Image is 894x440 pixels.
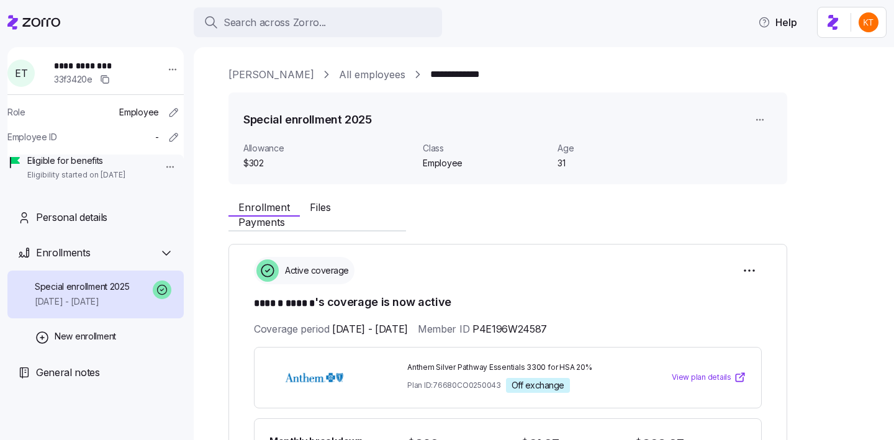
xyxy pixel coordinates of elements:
[672,372,731,384] span: View plan details
[859,12,878,32] img: aad2ddc74cf02b1998d54877cdc71599
[36,210,107,225] span: Personal details
[332,321,408,337] span: [DATE] - [DATE]
[238,202,290,212] span: Enrollment
[423,157,548,169] span: Employee
[418,321,547,337] span: Member ID
[281,264,349,277] span: Active coverage
[228,67,314,83] a: [PERSON_NAME]
[27,155,125,167] span: Eligible for benefits
[155,131,159,143] span: -
[7,106,25,119] span: Role
[36,365,100,380] span: General notes
[243,157,413,169] span: $302
[27,170,125,181] span: Eligibility started on [DATE]
[748,10,807,35] button: Help
[15,68,27,78] span: E T
[194,7,442,37] button: Search across Zorro...
[339,67,405,83] a: All employees
[223,15,326,30] span: Search across Zorro...
[35,281,130,293] span: Special enrollment 2025
[310,202,331,212] span: Files
[758,15,797,30] span: Help
[512,380,564,391] span: Off exchange
[254,321,408,337] span: Coverage period
[254,294,762,312] h1: 's coverage is now active
[407,362,625,373] span: Anthem Silver Pathway Essentials 3300 for HSA 20%
[35,295,130,308] span: [DATE] - [DATE]
[423,142,548,155] span: Class
[672,371,746,384] a: View plan details
[472,321,547,337] span: P4E196W24587
[269,363,359,392] img: Anthem
[243,142,413,155] span: Allowance
[36,245,90,261] span: Enrollments
[238,217,285,227] span: Payments
[119,106,159,119] span: Employee
[243,112,372,127] h1: Special enrollment 2025
[55,330,116,343] span: New enrollment
[54,73,93,86] span: 33f3420e
[7,131,57,143] span: Employee ID
[558,157,682,169] span: 31
[558,142,682,155] span: Age
[407,380,501,390] span: Plan ID: 76680CO0250043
